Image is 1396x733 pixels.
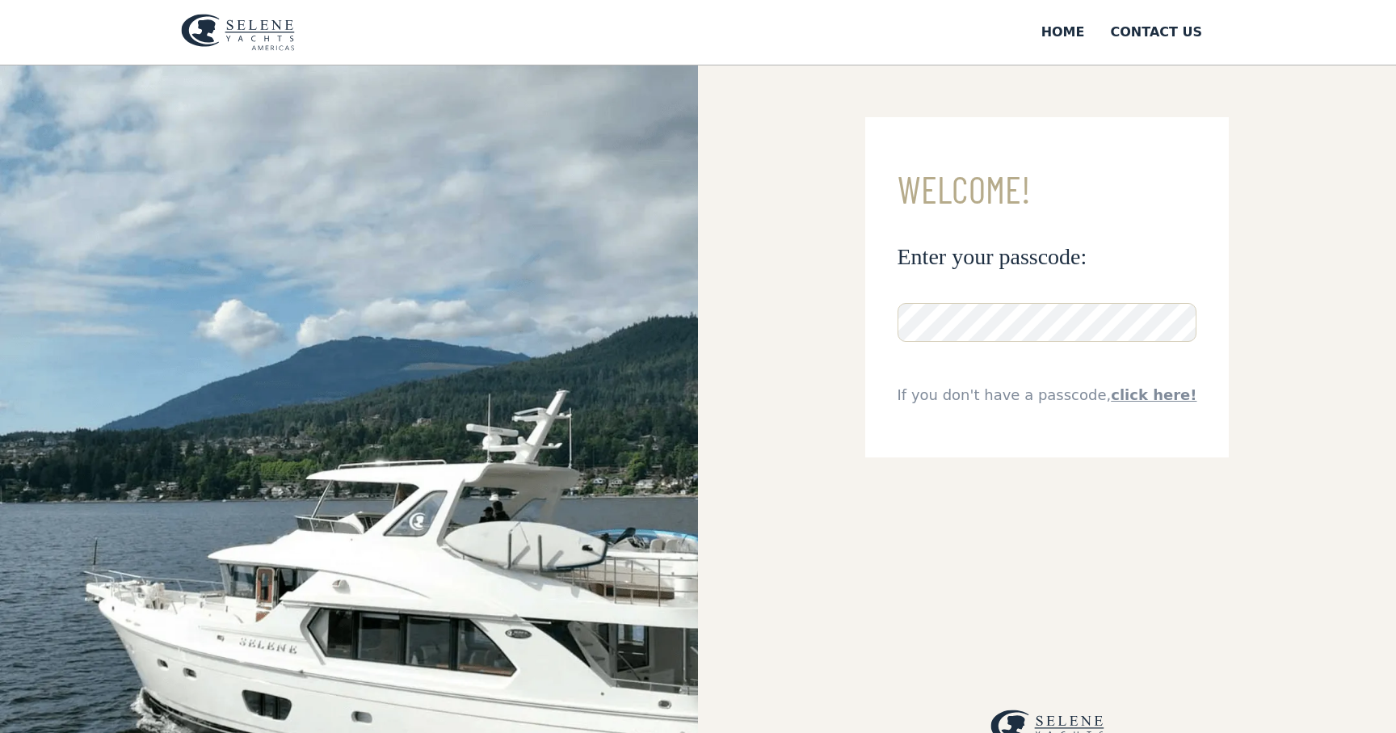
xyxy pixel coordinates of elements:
[898,169,1197,210] h3: Welcome!
[898,384,1197,406] div: If you don't have a passcode,
[898,242,1197,271] h3: Enter your passcode:
[865,117,1230,457] form: Email Form
[1041,23,1085,42] div: Home
[181,14,295,51] img: logo
[1111,386,1196,403] a: click here!
[1110,23,1202,42] div: Contact US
